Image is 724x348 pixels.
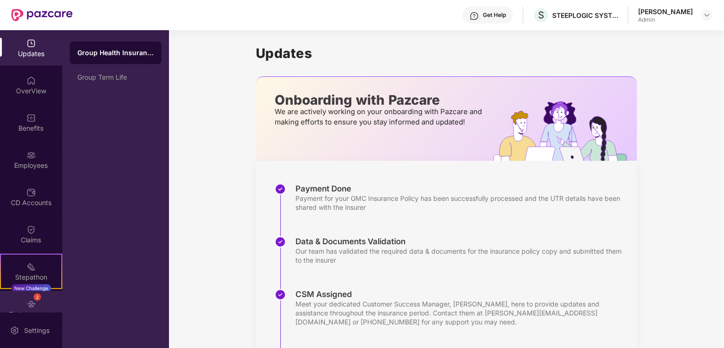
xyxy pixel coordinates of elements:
[295,299,628,326] div: Meet your dedicated Customer Success Manager, [PERSON_NAME], here to provide updates and assistan...
[275,236,286,248] img: svg+xml;base64,PHN2ZyBpZD0iU3RlcC1Eb25lLTMyeDMyIiB4bWxucz0iaHR0cDovL3d3dy53My5vcmcvMjAwMC9zdmciIH...
[77,48,154,58] div: Group Health Insurance
[26,113,36,123] img: svg+xml;base64,PHN2ZyBpZD0iQmVuZWZpdHMiIHhtbG5zPSJodHRwOi8vd3d3LnczLm9yZy8yMDAwL3N2ZyIgd2lkdGg9Ij...
[21,326,52,335] div: Settings
[295,183,628,194] div: Payment Done
[26,225,36,234] img: svg+xml;base64,PHN2ZyBpZD0iQ2xhaW0iIHhtbG5zPSJodHRwOi8vd3d3LnczLm9yZy8yMDAwL3N2ZyIgd2lkdGg9IjIwIi...
[1,273,61,282] div: Stepathon
[295,236,628,247] div: Data & Documents Validation
[638,16,693,24] div: Admin
[703,11,711,19] img: svg+xml;base64,PHN2ZyBpZD0iRHJvcGRvd24tMzJ4MzIiIHhtbG5zPSJodHRwOi8vd3d3LnczLm9yZy8yMDAwL3N2ZyIgd2...
[638,7,693,16] div: [PERSON_NAME]
[256,45,637,61] h1: Updates
[295,194,628,212] div: Payment for your GMC Insurance Policy has been successfully processed and the UTR details have be...
[483,11,506,19] div: Get Help
[26,262,36,272] img: svg+xml;base64,PHN2ZyB4bWxucz0iaHR0cDovL3d3dy53My5vcmcvMjAwMC9zdmciIHdpZHRoPSIyMSIgaGVpZ2h0PSIyMC...
[34,293,41,301] div: 2
[10,326,19,335] img: svg+xml;base64,PHN2ZyBpZD0iU2V0dGluZy0yMHgyMCIgeG1sbnM9Imh0dHA6Ly93d3cudzMub3JnLzIwMDAvc3ZnIiB3aW...
[275,183,286,195] img: svg+xml;base64,PHN2ZyBpZD0iU3RlcC1Eb25lLTMyeDMyIiB4bWxucz0iaHR0cDovL3d3dy53My5vcmcvMjAwMC9zdmciIH...
[470,11,479,21] img: svg+xml;base64,PHN2ZyBpZD0iSGVscC0zMngzMiIgeG1sbnM9Imh0dHA6Ly93d3cudzMub3JnLzIwMDAvc3ZnIiB3aWR0aD...
[295,289,628,299] div: CSM Assigned
[26,299,36,309] img: svg+xml;base64,PHN2ZyBpZD0iRW5kb3JzZW1lbnRzIiB4bWxucz0iaHR0cDovL3d3dy53My5vcmcvMjAwMC9zdmciIHdpZH...
[552,11,618,20] div: STEEPLOGIC SYSTEMS PRIVATE LIMITED
[26,188,36,197] img: svg+xml;base64,PHN2ZyBpZD0iQ0RfQWNjb3VudHMiIGRhdGEtbmFtZT0iQ0QgQWNjb3VudHMiIHhtbG5zPSJodHRwOi8vd3...
[275,107,485,127] p: We are actively working on your onboarding with Pazcare and making efforts to ensure you stay inf...
[275,96,485,104] p: Onboarding with Pazcare
[77,74,154,81] div: Group Term Life
[493,101,637,161] img: hrOnboarding
[538,9,544,21] span: S
[26,150,36,160] img: svg+xml;base64,PHN2ZyBpZD0iRW1wbG95ZWVzIiB4bWxucz0iaHR0cDovL3d3dy53My5vcmcvMjAwMC9zdmciIHdpZHRoPS...
[295,247,628,265] div: Our team has validated the required data & documents for the insurance policy copy and submitted ...
[275,289,286,300] img: svg+xml;base64,PHN2ZyBpZD0iU3RlcC1Eb25lLTMyeDMyIiB4bWxucz0iaHR0cDovL3d3dy53My5vcmcvMjAwMC9zdmciIH...
[26,76,36,85] img: svg+xml;base64,PHN2ZyBpZD0iSG9tZSIgeG1sbnM9Imh0dHA6Ly93d3cudzMub3JnLzIwMDAvc3ZnIiB3aWR0aD0iMjAiIG...
[11,9,73,21] img: New Pazcare Logo
[11,284,51,292] div: New Challenge
[26,39,36,48] img: svg+xml;base64,PHN2ZyBpZD0iVXBkYXRlZCIgeG1sbnM9Imh0dHA6Ly93d3cudzMub3JnLzIwMDAvc3ZnIiB3aWR0aD0iMj...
